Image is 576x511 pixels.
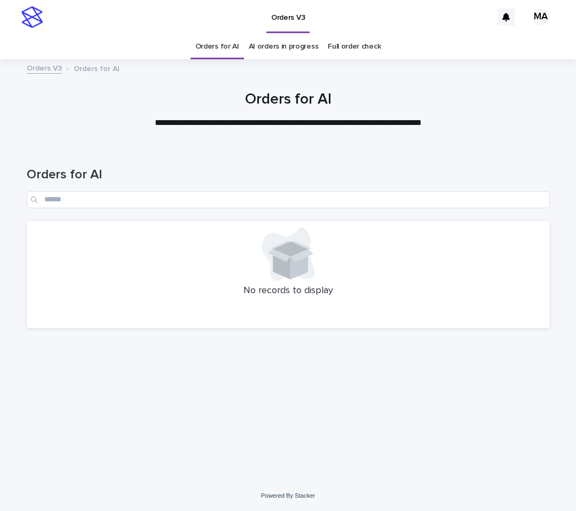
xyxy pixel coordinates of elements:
[27,167,550,183] h1: Orders for AI
[74,62,120,74] p: Orders for AI
[21,6,43,28] img: stacker-logo-s-only.png
[328,34,381,59] a: Full order check
[33,285,543,297] p: No records to display
[27,91,550,109] h1: Orders for AI
[195,34,239,59] a: Orders for AI
[249,34,319,59] a: AI orders in progress
[261,492,315,499] a: Powered By Stacker
[27,191,550,208] input: Search
[27,61,62,74] a: Orders V3
[532,9,549,26] div: MA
